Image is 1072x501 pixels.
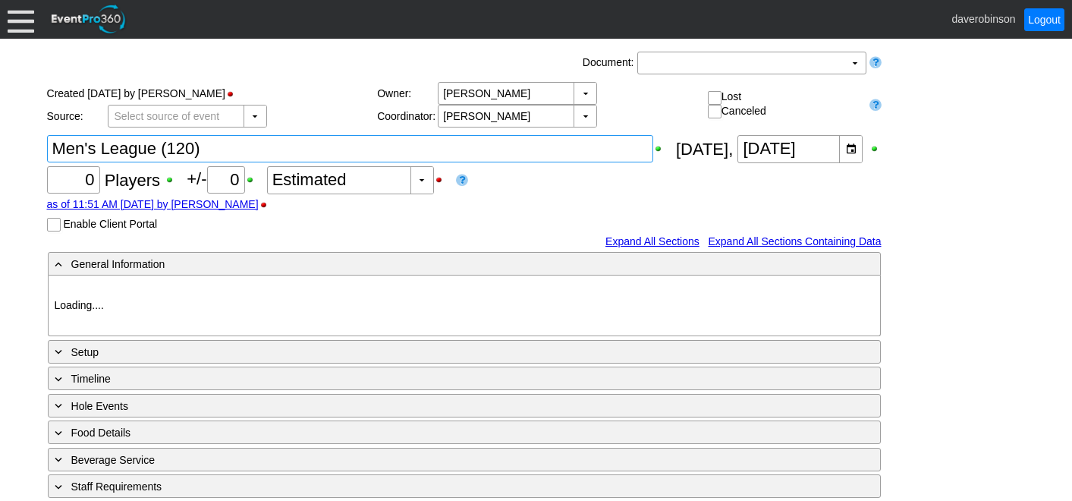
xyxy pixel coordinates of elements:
[52,343,815,361] div: Setup
[55,298,874,314] p: Loading....
[71,481,162,493] span: Staff Requirements
[71,373,111,385] span: Timeline
[71,346,99,358] span: Setup
[71,400,128,412] span: Hole Events
[52,451,815,468] div: Beverage Service
[708,235,881,247] a: Expand All Sections Containing Data
[676,139,733,158] span: [DATE],
[47,82,378,105] div: Created [DATE] by [PERSON_NAME]
[434,175,451,185] div: Hide Guest Count Status when printing; click to show Guest Count Status when printing.
[377,87,438,99] div: Owner:
[47,110,108,122] div: Source:
[869,143,882,154] div: Show Event Date when printing; click to hide Event Date when printing.
[8,6,34,33] div: Menu: Click or 'Crtl+M' to toggle menu open/close
[580,52,637,74] div: Document:
[245,175,262,185] div: Show Plus/Minus Count when printing; click to hide Plus/Minus Count when printing.
[187,169,266,188] span: +/-
[653,143,671,154] div: Show Event Title when printing; click to hide Event Title when printing.
[71,258,165,270] span: General Information
[52,397,815,414] div: Hole Events
[63,218,157,230] label: Enable Client Portal
[52,255,815,273] div: General Information
[708,90,863,118] div: Lost Canceled
[105,170,160,189] span: Players
[112,106,223,127] span: Select source of event
[71,427,131,439] span: Food Details
[951,12,1015,24] span: daverobinson
[605,235,699,247] a: Expand All Sections
[49,2,128,36] img: EventPro360
[52,370,815,387] div: Timeline
[52,424,815,441] div: Food Details
[52,477,815,495] div: Staff Requirements
[225,89,243,99] div: Hide Status Bar when printing; click to show Status Bar when printing.
[71,454,156,466] span: Beverage Service
[165,175,182,185] div: Show Guest Count when printing; click to hide Guest Count when printing.
[47,198,259,210] a: as of 11:51 AM [DATE] by [PERSON_NAME]
[377,110,438,122] div: Coordinator:
[1024,8,1064,31] a: Logout
[259,200,276,210] div: Hide Guest Count Stamp when printing; click to show Guest Count Stamp when printing.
